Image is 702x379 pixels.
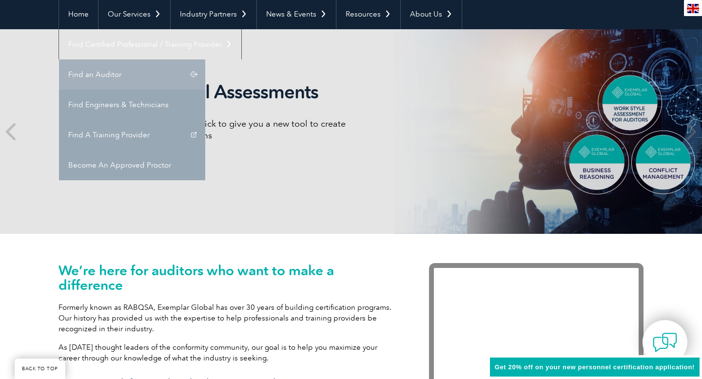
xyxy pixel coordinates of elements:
[653,330,677,355] img: contact-chat.png
[59,90,205,120] a: Find Engineers & Technicians
[15,359,65,379] a: BACK TO TOP
[58,302,400,334] p: Formerly known as RABQSA, Exemplar Global has over 30 years of building certification programs. O...
[73,118,351,141] p: We have partnered with TalentClick to give you a new tool to create and drive high-performance teams
[495,363,695,371] span: Get 20% off on your new personnel certification application!
[59,59,205,90] a: Find an Auditor
[59,120,205,150] a: Find A Training Provider
[59,29,241,59] a: Find Certified Professional / Training Provider
[73,81,351,103] h2: Exemplar Global Assessments
[59,150,205,180] a: Become An Approved Proctor
[687,4,699,13] img: en
[58,263,400,292] h1: We’re here for auditors who want to make a difference
[58,342,400,363] p: As [DATE] thought leaders of the conformity community, our goal is to help you maximize your care...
